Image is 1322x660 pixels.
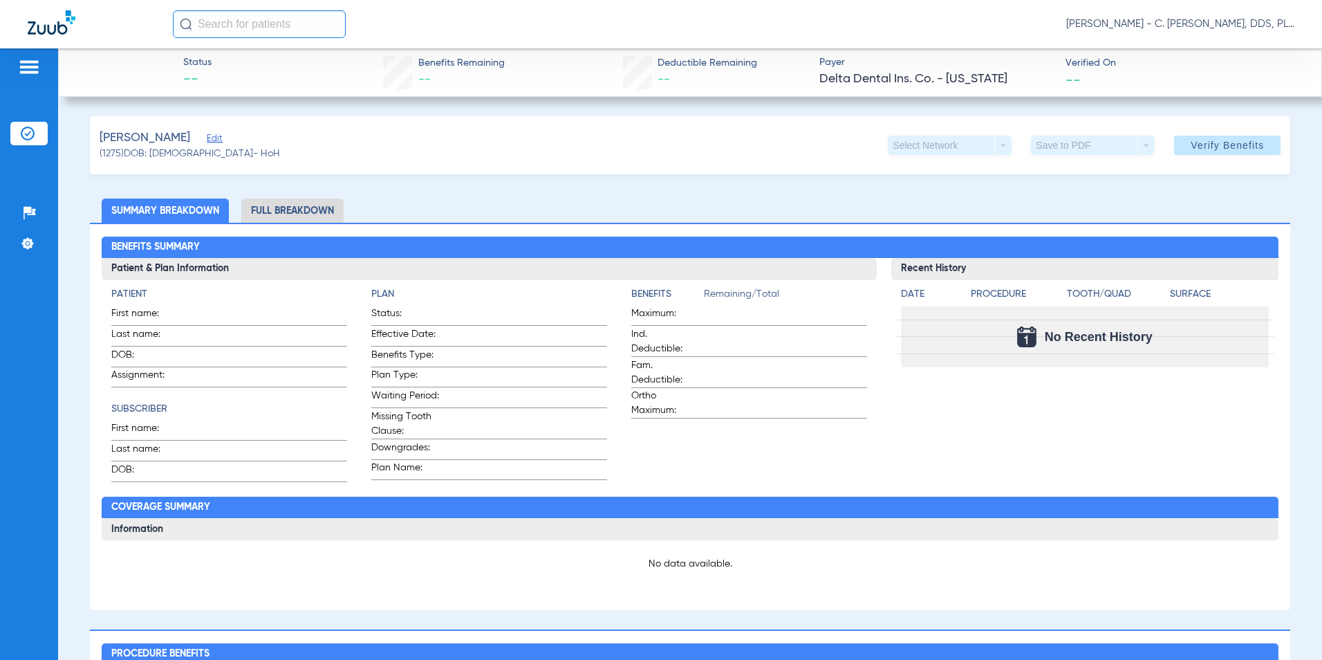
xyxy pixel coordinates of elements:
img: Calendar [1017,327,1036,347]
app-breakdown-title: Procedure [971,287,1062,306]
span: (1275) DOB: [DEMOGRAPHIC_DATA] - HoH [100,147,280,161]
span: Benefits Type: [371,348,439,367]
span: DOB: [111,348,179,367]
span: Plan Name: [371,461,439,479]
span: -- [183,71,212,90]
span: Edit [207,134,219,147]
h4: Tooth/Quad [1067,287,1165,302]
span: Benefits Remaining [418,56,505,71]
span: Fam. Deductible: [631,358,699,387]
h2: Benefits Summary [102,237,1278,259]
span: Deductible Remaining [658,56,757,71]
app-breakdown-title: Date [901,287,959,306]
span: [PERSON_NAME] [100,129,190,147]
span: Last name: [111,327,179,346]
span: Waiting Period: [371,389,439,407]
h4: Benefits [631,287,704,302]
button: Verify Benefits [1174,136,1281,155]
span: Delta Dental Ins. Co. - [US_STATE] [819,71,1054,88]
li: Full Breakdown [241,199,344,223]
span: No Recent History [1045,330,1153,344]
input: Search for patients [173,10,346,38]
app-breakdown-title: Surface [1170,287,1268,306]
h3: Information [102,518,1278,540]
h4: Date [901,287,959,302]
span: -- [1065,72,1081,86]
h3: Patient & Plan Information [102,258,876,280]
span: Remaining/Total [704,287,867,306]
h4: Plan [371,287,607,302]
h4: Procedure [971,287,1062,302]
span: -- [658,73,670,86]
span: Ind. Deductible: [631,327,699,356]
img: Search Icon [180,18,192,30]
span: Payer [819,55,1054,70]
span: Plan Type: [371,368,439,387]
span: Effective Date: [371,327,439,346]
img: Zuub Logo [28,10,75,35]
span: Last name: [111,442,179,461]
h2: Coverage Summary [102,497,1278,519]
p: No data available. [111,557,1269,571]
span: Assignment: [111,368,179,387]
span: Status [183,55,212,70]
span: Ortho Maximum: [631,389,699,418]
span: DOB: [111,463,179,482]
app-breakdown-title: Tooth/Quad [1067,287,1165,306]
h4: Patient [111,287,347,302]
span: -- [418,73,431,86]
h4: Subscriber [111,402,347,416]
span: First name: [111,421,179,440]
span: Maximum: [631,306,699,325]
h4: Surface [1170,287,1268,302]
span: Verify Benefits [1191,140,1264,151]
img: hamburger-icon [18,59,40,75]
span: Downgrades: [371,441,439,459]
span: Missing Tooth Clause: [371,410,439,439]
span: Status: [371,306,439,325]
span: First name: [111,306,179,325]
span: [PERSON_NAME] - C. [PERSON_NAME], DDS, PLLC dba [PERSON_NAME] Dentistry [1066,17,1294,31]
h3: Recent History [891,258,1278,280]
span: Verified On [1065,56,1300,71]
app-breakdown-title: Benefits [631,287,704,306]
li: Summary Breakdown [102,199,229,223]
